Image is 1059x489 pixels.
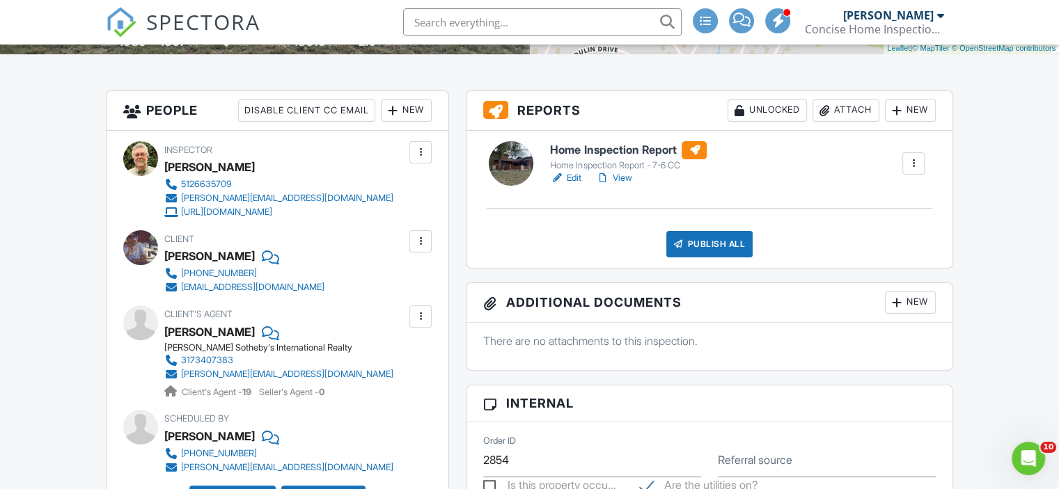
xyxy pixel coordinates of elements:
span: Client's Agent - [182,387,253,397]
div: 5126635709 [181,179,232,190]
label: Referral source [718,452,792,467]
div: [URL][DOMAIN_NAME] [181,207,272,218]
div: Home Inspection Report - 7-6 CC [550,160,707,171]
h3: People [107,91,448,131]
input: Search everything... [403,8,682,36]
div: [PHONE_NUMBER] [181,448,257,459]
div: Attach [813,99,879,122]
div: [PERSON_NAME] [164,426,255,447]
div: [EMAIL_ADDRESS][DOMAIN_NAME] [181,282,324,293]
h3: Reports [466,91,952,131]
a: [PERSON_NAME][EMAIL_ADDRESS][DOMAIN_NAME] [164,460,393,474]
h6: Home Inspection Report [550,141,707,159]
div: Unlocked [728,99,807,122]
img: The Best Home Inspection Software - Spectora [106,7,136,38]
div: 3173407383 [181,355,233,366]
a: [PHONE_NUMBER] [164,266,324,280]
div: New [885,99,936,122]
div: Concise Home Inspection Services [805,22,944,36]
div: New [381,99,432,122]
div: Disable Client CC Email [238,99,375,122]
a: [PERSON_NAME][EMAIL_ADDRESS][DOMAIN_NAME] [164,367,393,381]
div: Publish All [666,231,753,257]
span: SPECTORA [146,7,260,36]
h3: Additional Documents [466,283,952,323]
a: Home Inspection Report Home Inspection Report - 7-6 CC [550,141,707,172]
div: [PHONE_NUMBER] [181,268,257,279]
span: Seller's Agent - [259,387,324,397]
div: New [885,291,936,314]
a: [PHONE_NUMBER] [164,447,393,460]
a: [URL][DOMAIN_NAME] [164,205,393,219]
div: | [884,42,1059,54]
span: Scheduled By [164,413,229,424]
strong: 0 [319,387,324,397]
a: View [595,171,632,185]
div: [PERSON_NAME] [164,157,255,177]
iframe: Intercom live chat [1012,442,1045,475]
a: SPECTORA [106,19,260,48]
span: Client's Agent [164,309,233,319]
a: [EMAIL_ADDRESS][DOMAIN_NAME] [164,280,324,294]
span: Client [164,234,194,244]
a: [PERSON_NAME] [164,321,255,342]
div: [PERSON_NAME] [843,8,934,22]
span: 10 [1040,442,1056,453]
div: [PERSON_NAME][EMAIL_ADDRESS][DOMAIN_NAME] [181,193,393,204]
div: [PERSON_NAME] [164,246,255,266]
a: 3173407383 [164,353,393,367]
a: © OpenStreetMap contributors [952,44,1056,52]
a: 5126635709 [164,177,393,191]
a: © MapTiler [912,44,950,52]
h3: Internal [466,385,952,422]
strong: 19 [242,387,251,397]
div: [PERSON_NAME][EMAIL_ADDRESS][DOMAIN_NAME] [181,369,393,380]
span: Inspector [164,145,212,155]
label: Order ID [483,435,516,447]
p: There are no attachments to this inspection. [483,333,936,348]
a: Edit [550,171,581,185]
a: Leaflet [887,44,910,52]
div: [PERSON_NAME] Sotheby's International Realty [164,342,405,353]
div: [PERSON_NAME][EMAIL_ADDRESS][DOMAIN_NAME] [181,462,393,473]
a: [PERSON_NAME][EMAIL_ADDRESS][DOMAIN_NAME] [164,191,393,205]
